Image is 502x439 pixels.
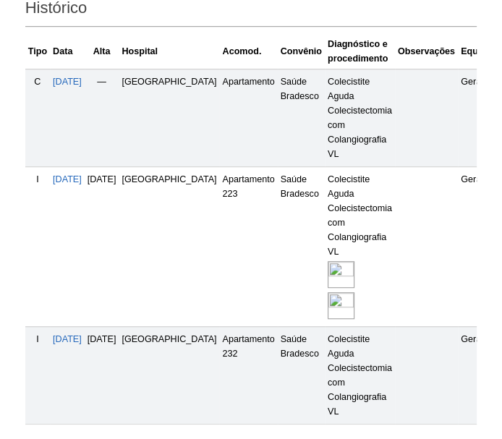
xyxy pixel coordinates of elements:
td: Apartamento 223 [219,166,277,326]
td: Saúde Bradesco [278,166,325,326]
a: [DATE] [53,77,82,87]
th: Acomod. [219,34,277,69]
td: Geraldo [458,69,496,166]
td: [GEOGRAPHIC_DATA] [119,166,219,326]
th: Alta [85,34,119,69]
span: [DATE] [88,334,116,344]
a: [DATE] [53,174,82,184]
td: Apartamento [219,69,277,166]
a: [DATE] [53,334,82,344]
td: Saúde Bradesco [278,69,325,166]
td: Colecistite Aguda Colecistectomia com Colangiografia VL [325,166,395,326]
span: [DATE] [88,174,116,184]
th: Diagnóstico e procedimento [325,34,395,69]
td: Apartamento 232 [219,326,277,424]
th: Equipe [458,34,496,69]
th: Tipo [25,34,50,69]
th: Hospital [119,34,219,69]
div: I [28,332,47,346]
td: Geraldo [458,166,496,326]
td: Geraldo [458,326,496,424]
td: — [85,69,119,166]
td: Colecistite Aguda Colecistectomia com Colangiografia VL [325,326,395,424]
div: C [28,74,47,89]
th: Observações [395,34,458,69]
td: Saúde Bradesco [278,326,325,424]
td: Colecistite Aguda Colecistectomia com Colangiografia VL [325,69,395,166]
th: Convênio [278,34,325,69]
td: [GEOGRAPHIC_DATA] [119,69,219,166]
td: [GEOGRAPHIC_DATA] [119,326,219,424]
div: I [28,172,47,187]
th: Data [50,34,85,69]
